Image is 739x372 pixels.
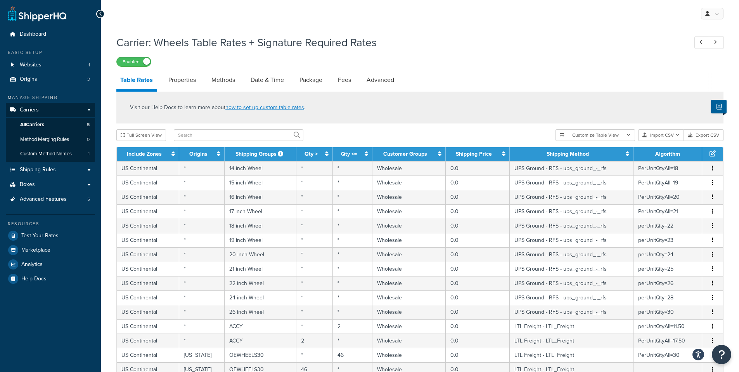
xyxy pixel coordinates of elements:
div: Resources [6,221,95,227]
td: perUnitQty=22 [633,219,702,233]
button: Customize Table View [556,129,635,141]
td: perUnitQty=30 [633,305,702,319]
a: Custom Method Names1 [6,147,95,161]
td: US Continental [117,161,179,176]
td: LTL Freight - LTL_Freight [510,334,633,348]
td: Wholesale [372,190,446,204]
span: Analytics [21,261,43,268]
td: UPS Ground - RFS - ups_ground_-_rfs [510,290,633,305]
a: Package [296,71,326,89]
a: Origins [189,150,208,158]
a: Dashboard [6,27,95,42]
td: PerUnitQtyAll=30 [633,348,702,362]
td: US Continental [117,176,179,190]
a: Advanced [363,71,398,89]
td: 15 inch Wheel [225,176,297,190]
a: Marketplace [6,243,95,257]
button: Open Resource Center [712,345,731,364]
td: 26 inch Wheel [225,305,297,319]
a: Qty <= [341,150,357,158]
td: PerUnitQtyAll=17.50 [633,334,702,348]
p: Visit our Help Docs to learn more about . [130,103,305,112]
td: US Continental [117,233,179,247]
td: US Continental [117,319,179,334]
span: Shipping Rules [20,167,56,173]
td: 0.0 [446,319,510,334]
td: Wholesale [372,262,446,276]
a: Origins3 [6,72,95,87]
li: Carriers [6,103,95,162]
td: Wholesale [372,219,446,233]
td: 0.0 [446,334,510,348]
span: Marketplace [21,247,50,254]
td: 0.0 [446,161,510,176]
td: 0.0 [446,290,510,305]
div: Manage Shipping [6,94,95,101]
td: perUnitQtyAll=11.50 [633,319,702,334]
span: Boxes [20,181,35,188]
span: Test Your Rates [21,233,59,239]
td: UPS Ground - RFS - ups_ground_-_rfs [510,219,633,233]
td: 46 [333,348,372,362]
td: 16 inch Wheel [225,190,297,204]
td: 24 inch Wheel [225,290,297,305]
td: LTL Freight - LTL_Freight [510,319,633,334]
li: Test Your Rates [6,229,95,243]
td: 0.0 [446,190,510,204]
td: Wholesale [372,319,446,334]
a: Methods [208,71,239,89]
td: UPS Ground - RFS - ups_ground_-_rfs [510,262,633,276]
td: 17 inch Wheel [225,204,297,219]
td: LTL Freight - LTL_Freight [510,348,633,362]
td: Wholesale [372,176,446,190]
td: 0.0 [446,262,510,276]
span: All Carriers [20,122,44,128]
span: Websites [20,62,42,68]
td: UPS Ground - RFS - ups_ground_-_rfs [510,233,633,247]
a: Next Record [709,36,724,49]
a: Shipping Rules [6,163,95,177]
li: Websites [6,58,95,72]
button: Import CSV [638,129,684,141]
td: Wholesale [372,161,446,176]
th: Algorithm [633,147,702,161]
span: Custom Method Names [20,151,72,157]
td: UPS Ground - RFS - ups_ground_-_rfs [510,176,633,190]
li: Method Merging Rules [6,132,95,147]
td: Wholesale [372,348,446,362]
td: 2 [296,334,332,348]
td: Wholesale [372,204,446,219]
td: UPS Ground - RFS - ups_ground_-_rfs [510,247,633,262]
a: Method Merging Rules0 [6,132,95,147]
td: US Continental [117,276,179,290]
td: 0.0 [446,247,510,262]
label: Enabled [117,57,151,66]
a: Customer Groups [383,150,427,158]
a: Fees [334,71,355,89]
span: Origins [20,76,37,83]
a: Boxes [6,177,95,192]
td: 18 inch Wheel [225,219,297,233]
td: [US_STATE] [179,348,224,362]
a: how to set up custom table rates [225,103,304,111]
td: PerUnitQtyAll=21 [633,204,702,219]
span: 5 [87,122,90,128]
div: Basic Setup [6,49,95,56]
td: UPS Ground - RFS - ups_ground_-_rfs [510,161,633,176]
td: PerUnitQtyAll=18 [633,161,702,176]
td: US Continental [117,334,179,348]
td: Wholesale [372,305,446,319]
td: US Continental [117,348,179,362]
a: Carriers [6,103,95,117]
a: Shipping Price [456,150,492,158]
input: Search [174,129,303,141]
span: 0 [87,136,90,143]
a: Websites1 [6,58,95,72]
td: perUnitQty=24 [633,247,702,262]
td: Wholesale [372,247,446,262]
td: perUnitQty=23 [633,233,702,247]
span: 3 [87,76,90,83]
button: Show Help Docs [711,100,727,113]
td: UPS Ground - RFS - ups_ground_-_rfs [510,190,633,204]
